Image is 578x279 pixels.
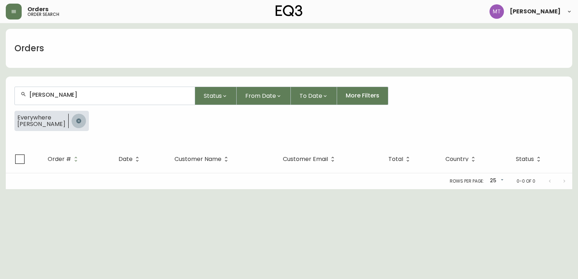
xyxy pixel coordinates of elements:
span: Status [516,156,543,162]
span: Country [445,157,469,161]
span: Customer Email [283,156,337,162]
span: [PERSON_NAME] [17,121,65,127]
span: To Date [299,91,322,100]
span: Customer Name [174,157,221,161]
span: Date [118,157,133,161]
span: Customer Name [174,156,231,162]
span: Date [118,156,142,162]
input: Search [29,91,189,98]
span: Customer Email [283,157,328,161]
img: logo [276,5,302,17]
span: Order # [48,157,71,161]
h5: order search [27,12,59,17]
p: 0-0 of 0 [517,178,535,184]
span: From Date [245,91,276,100]
img: 397d82b7ede99da91c28605cdd79fceb [489,4,504,19]
span: Total [388,157,403,161]
span: Everywhere [17,114,65,121]
div: 25 [487,175,505,187]
button: Status [195,87,237,105]
button: To Date [291,87,337,105]
span: Status [204,91,222,100]
span: Status [516,157,534,161]
span: More Filters [346,92,379,100]
span: Total [388,156,413,162]
button: More Filters [337,87,388,105]
span: Order # [48,156,81,162]
span: Orders [27,6,48,12]
p: Rows per page: [450,178,484,184]
span: Country [445,156,478,162]
span: [PERSON_NAME] [510,9,561,14]
button: From Date [237,87,291,105]
h1: Orders [14,42,44,55]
